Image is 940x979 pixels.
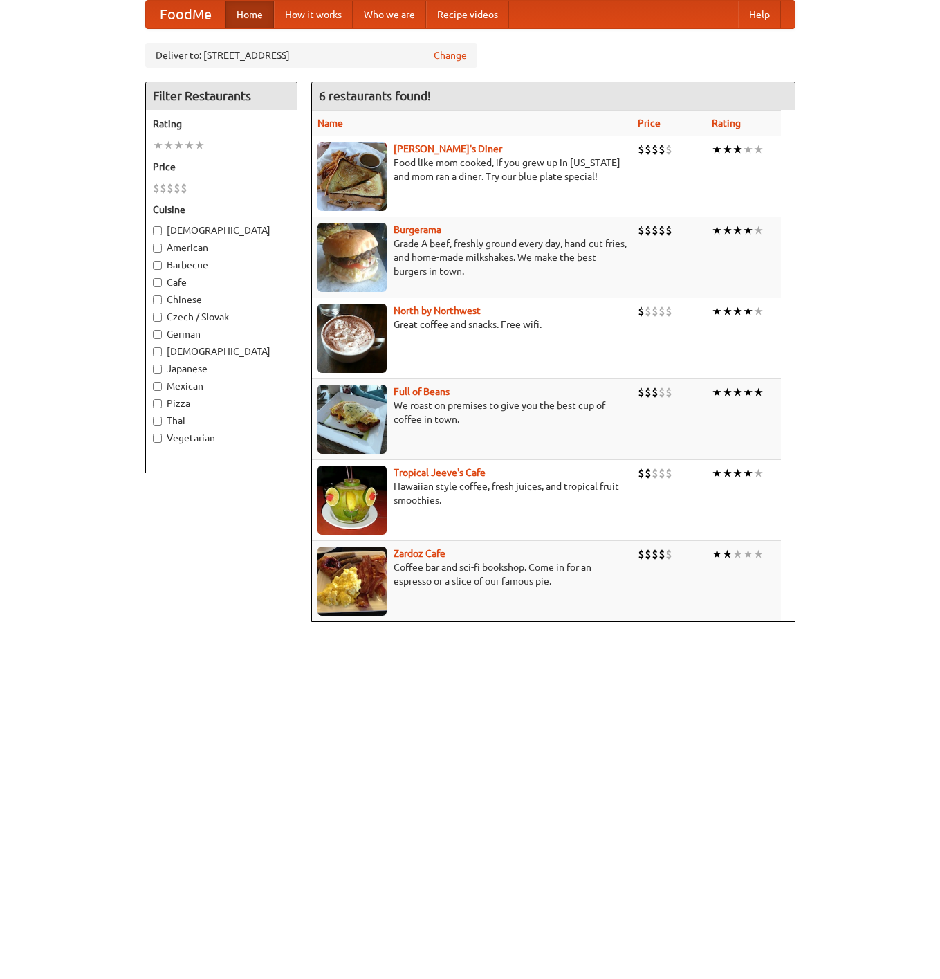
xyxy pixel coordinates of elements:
[146,82,297,110] h4: Filter Restaurants
[722,547,732,562] li: ★
[153,261,162,270] input: Barbecue
[753,142,764,157] li: ★
[394,143,502,154] a: [PERSON_NAME]'s Diner
[652,304,658,319] li: $
[146,1,225,28] a: FoodMe
[665,223,672,238] li: $
[153,327,290,341] label: German
[174,181,181,196] li: $
[665,142,672,157] li: $
[153,382,162,391] input: Mexican
[225,1,274,28] a: Home
[426,1,509,28] a: Recipe videos
[317,223,387,292] img: burgerama.jpg
[753,547,764,562] li: ★
[394,224,441,235] a: Burgerama
[652,385,658,400] li: $
[645,466,652,481] li: $
[732,466,743,481] li: ★
[153,431,290,445] label: Vegetarian
[153,295,162,304] input: Chinese
[652,142,658,157] li: $
[153,330,162,339] input: German
[658,142,665,157] li: $
[722,142,732,157] li: ★
[153,310,290,324] label: Czech / Slovak
[638,142,645,157] li: $
[153,293,290,306] label: Chinese
[167,181,174,196] li: $
[665,466,672,481] li: $
[317,399,627,426] p: We roast on premises to give you the best cup of coffee in town.
[638,304,645,319] li: $
[732,142,743,157] li: ★
[153,365,162,374] input: Japanese
[153,241,290,255] label: American
[163,138,174,153] li: ★
[317,156,627,183] p: Food like mom cooked, if you grew up in [US_STATE] and mom ran a diner. Try our blue plate special!
[181,181,187,196] li: $
[722,466,732,481] li: ★
[732,385,743,400] li: ★
[652,547,658,562] li: $
[658,466,665,481] li: $
[174,138,184,153] li: ★
[394,548,445,559] a: Zardoz Cafe
[153,396,290,410] label: Pizza
[753,385,764,400] li: ★
[732,547,743,562] li: ★
[743,385,753,400] li: ★
[153,347,162,356] input: [DEMOGRAPHIC_DATA]
[153,138,163,153] li: ★
[722,304,732,319] li: ★
[665,304,672,319] li: $
[317,304,387,373] img: north.jpg
[194,138,205,153] li: ★
[645,385,652,400] li: $
[743,142,753,157] li: ★
[153,203,290,217] h5: Cuisine
[658,385,665,400] li: $
[353,1,426,28] a: Who we are
[153,379,290,393] label: Mexican
[153,417,162,426] input: Thai
[712,385,722,400] li: ★
[645,547,652,562] li: $
[394,467,486,478] a: Tropical Jeeve's Cafe
[153,244,162,253] input: American
[319,89,431,102] ng-pluralize: 6 restaurants found!
[638,223,645,238] li: $
[317,479,627,507] p: Hawaiian style coffee, fresh juices, and tropical fruit smoothies.
[317,385,387,454] img: beans.jpg
[665,385,672,400] li: $
[753,223,764,238] li: ★
[732,223,743,238] li: ★
[317,142,387,211] img: sallys.jpg
[317,237,627,278] p: Grade A beef, freshly ground every day, hand-cut fries, and home-made milkshakes. We make the bes...
[153,345,290,358] label: [DEMOGRAPHIC_DATA]
[658,304,665,319] li: $
[184,138,194,153] li: ★
[652,223,658,238] li: $
[665,547,672,562] li: $
[317,318,627,331] p: Great coffee and snacks. Free wifi.
[753,304,764,319] li: ★
[712,466,722,481] li: ★
[743,466,753,481] li: ★
[394,305,481,316] a: North by Northwest
[153,223,290,237] label: [DEMOGRAPHIC_DATA]
[645,142,652,157] li: $
[153,117,290,131] h5: Rating
[712,223,722,238] li: ★
[753,466,764,481] li: ★
[712,118,741,129] a: Rating
[652,466,658,481] li: $
[153,434,162,443] input: Vegetarian
[153,414,290,428] label: Thai
[274,1,353,28] a: How it works
[722,385,732,400] li: ★
[394,386,450,397] a: Full of Beans
[153,313,162,322] input: Czech / Slovak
